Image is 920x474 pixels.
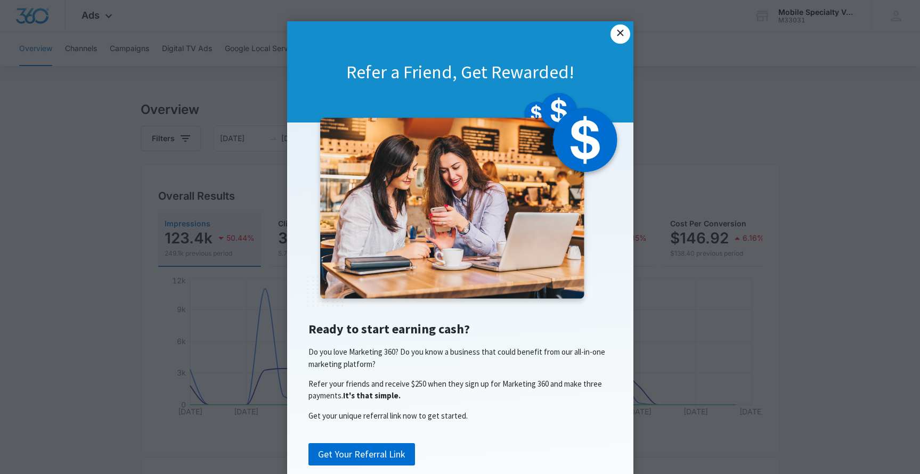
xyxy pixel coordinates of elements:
span: Do you love Marketing 360? Do you know a business that could benefit from our all-in-one marketin... [308,347,605,369]
span: It's that simple. [343,390,401,401]
a: Get Your Referral Link [308,443,415,465]
a: Close modal [610,24,630,44]
h1: Refer a Friend, Get Rewarded! [287,60,633,84]
span: Refer your friends and receive $250 when they sign up for Marketing 360 and make three payments. [308,379,602,401]
span: Get your unique referral link now to get started. [308,411,468,421]
span: Ready to start earning cash? [308,321,470,337]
